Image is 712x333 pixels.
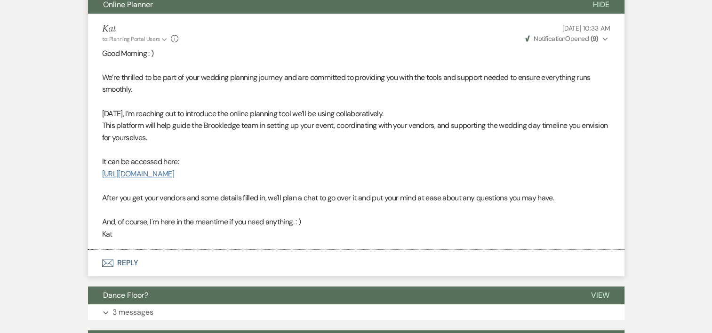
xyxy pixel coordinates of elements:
button: to: Planning Portal Users [102,35,169,43]
span: to: Planning Portal Users [102,35,160,43]
p: This platform will help guide the Brookledge team in setting up your event, coordinating with you... [102,119,610,143]
button: Reply [88,250,624,276]
span: [DATE] 10:33 AM [562,24,610,32]
button: 3 messages [88,304,624,320]
span: After you get your vendors and some details filled in, we'll plan a chat to go over it and put yo... [102,193,554,203]
span: It can be accessed here: [102,157,179,166]
span: And, of course, I'm here in the meantime if you need anything. : ) [102,217,301,227]
strong: ( 9 ) [590,34,598,43]
p: We’re thrilled to be part of your wedding planning journey and are committed to providing you wit... [102,71,610,95]
p: [DATE], I’m reaching out to introduce the online planning tool we’ll be using collaboratively. [102,108,610,120]
span: Kat [102,229,112,239]
span: Opened [525,34,599,43]
button: View [576,286,624,304]
a: [URL][DOMAIN_NAME] [102,169,174,179]
button: NotificationOpened (9) [524,34,610,44]
p: 3 messages [112,306,153,318]
h5: Kat [102,23,179,35]
span: View [591,290,609,300]
p: Good Morning : ) [102,48,610,60]
span: Dance Floor? [103,290,148,300]
span: Notification [534,34,565,43]
button: Dance Floor? [88,286,576,304]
